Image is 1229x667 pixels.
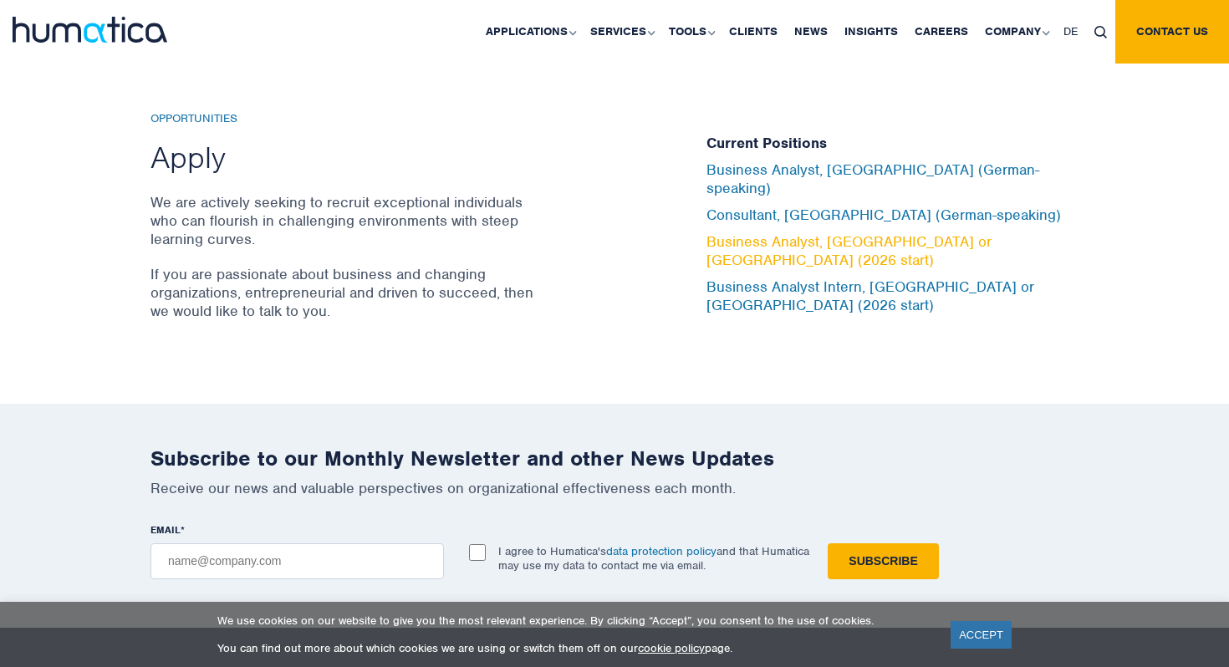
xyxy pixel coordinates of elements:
[498,544,809,573] p: I agree to Humatica's and that Humatica may use my data to contact me via email.
[1094,26,1107,38] img: search_icon
[951,621,1012,649] a: ACCEPT
[217,614,930,628] p: We use cookies on our website to give you the most relevant experience. By clicking “Accept”, you...
[828,543,938,579] input: Subscribe
[706,160,1039,197] a: Business Analyst, [GEOGRAPHIC_DATA] (German-speaking)
[150,543,444,579] input: name@company.com
[150,112,539,126] h6: Opportunities
[706,135,1079,153] h5: Current Positions
[606,544,716,558] a: data protection policy
[638,641,705,655] a: cookie policy
[150,193,539,248] p: We are actively seeking to recruit exceptional individuals who can flourish in challenging enviro...
[150,138,539,176] h2: Apply
[217,641,930,655] p: You can find out more about which cookies we are using or switch them off on our page.
[150,523,181,537] span: EMAIL
[1063,24,1078,38] span: DE
[469,544,486,561] input: I agree to Humatica'sdata protection policyand that Humatica may use my data to contact me via em...
[150,446,1079,471] h2: Subscribe to our Monthly Newsletter and other News Updates
[706,206,1061,224] a: Consultant, [GEOGRAPHIC_DATA] (German-speaking)
[706,277,1034,314] a: Business Analyst Intern, [GEOGRAPHIC_DATA] or [GEOGRAPHIC_DATA] (2026 start)
[13,17,167,43] img: logo
[706,232,992,269] a: Business Analyst, [GEOGRAPHIC_DATA] or [GEOGRAPHIC_DATA] (2026 start)
[150,265,539,320] p: If you are passionate about business and changing organizations, entrepreneurial and driven to su...
[150,479,1079,497] p: Receive our news and valuable perspectives on organizational effectiveness each month.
